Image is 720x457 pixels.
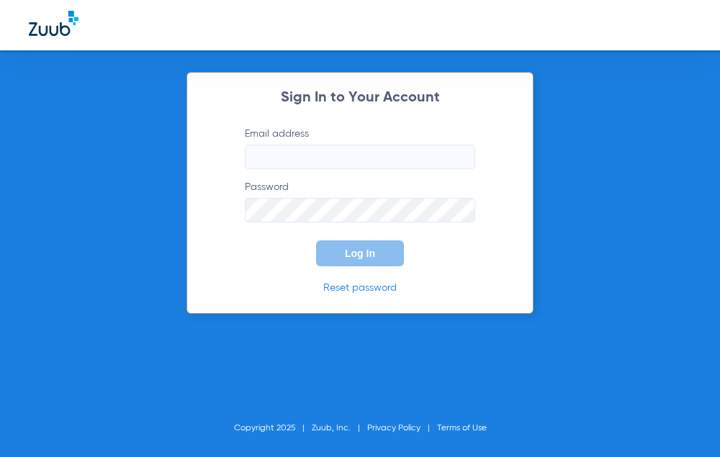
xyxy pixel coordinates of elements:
span: Log In [345,248,375,259]
a: Reset password [323,283,397,293]
li: Zuub, Inc. [312,421,367,435]
a: Privacy Policy [367,424,420,433]
a: Terms of Use [437,424,487,433]
button: Log In [316,240,404,266]
h2: Sign In to Your Account [223,91,497,105]
input: Email address [245,145,475,169]
input: Password [245,198,475,222]
img: Zuub Logo [29,11,78,36]
label: Password [245,180,475,222]
label: Email address [245,127,475,169]
li: Copyright 2025 [234,421,312,435]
